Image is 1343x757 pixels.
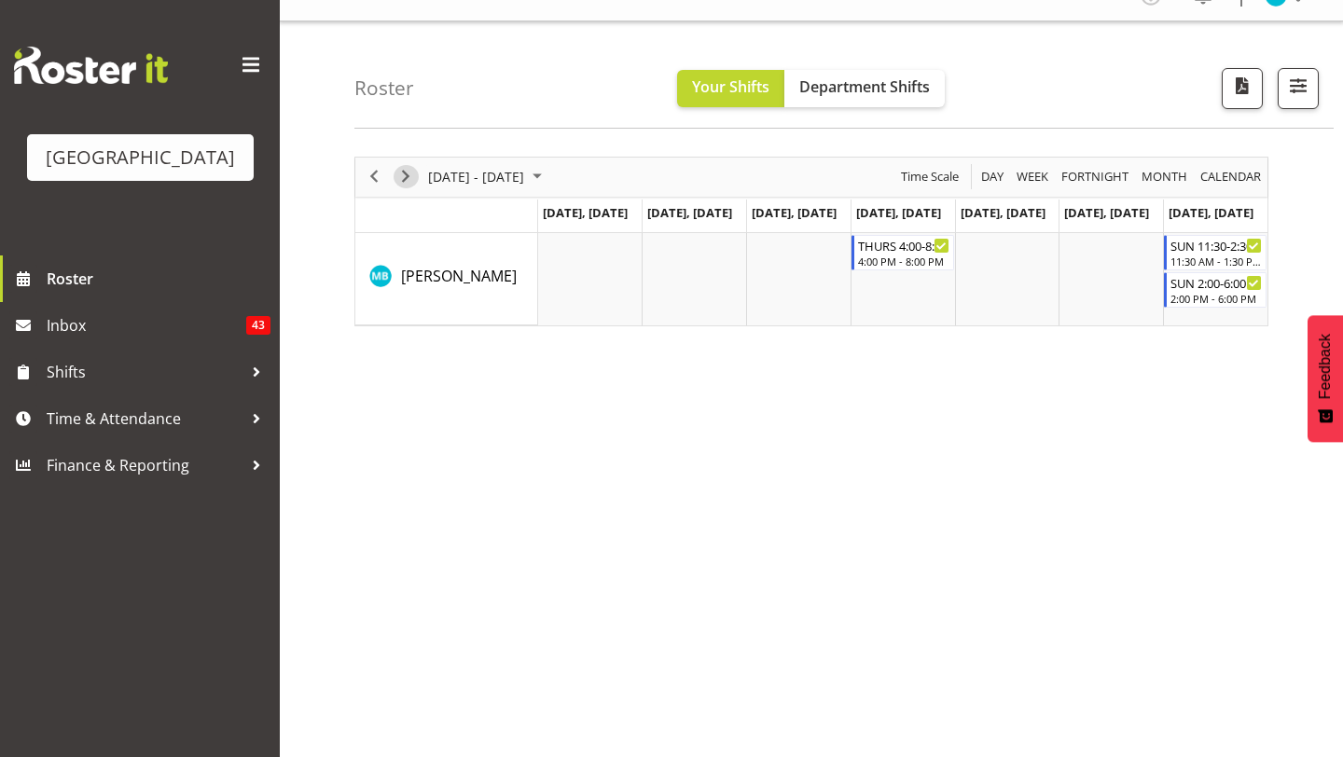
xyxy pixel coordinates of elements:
div: 2:00 PM - 6:00 PM [1170,291,1262,306]
span: Roster [47,265,270,293]
td: Madison Brown resource [355,233,538,325]
button: Month [1198,165,1265,188]
div: previous period [358,158,390,197]
div: August 25 - 31, 2025 [422,158,553,197]
span: Department Shifts [799,76,930,97]
button: Department Shifts [784,70,945,107]
button: Timeline Week [1014,165,1052,188]
div: SUN 2:00-6:00 [1170,273,1262,292]
div: THURS 4:00-8:00 [858,236,949,255]
span: Month [1140,165,1189,188]
span: Fortnight [1059,165,1130,188]
span: Your Shifts [692,76,769,97]
span: [DATE], [DATE] [647,204,732,221]
a: [PERSON_NAME] [401,265,517,287]
button: Your Shifts [677,70,784,107]
span: [DATE], [DATE] [543,204,628,221]
span: Inbox [47,311,246,339]
span: [DATE], [DATE] [856,204,941,221]
div: next period [390,158,422,197]
span: Week [1015,165,1050,188]
div: Madison Brown"s event - THURS 4:00-8:00 Begin From Thursday, August 28, 2025 at 4:00:00 PM GMT+12... [851,235,954,270]
button: Download a PDF of the roster according to the set date range. [1222,68,1263,109]
span: [DATE], [DATE] [1169,204,1253,221]
button: Timeline Month [1139,165,1191,188]
button: Previous [362,165,387,188]
h4: Roster [354,77,414,99]
span: [DATE], [DATE] [752,204,837,221]
span: [DATE], [DATE] [1064,204,1149,221]
div: Madison Brown"s event - SUN 11:30-2:30 Begin From Sunday, August 31, 2025 at 11:30:00 AM GMT+12:0... [1164,235,1267,270]
span: Shifts [47,358,242,386]
button: August 2025 [425,165,550,188]
span: [DATE] - [DATE] [426,165,526,188]
button: Timeline Day [978,165,1007,188]
div: Timeline Week of August 26, 2025 [354,157,1268,326]
button: Time Scale [898,165,962,188]
div: 11:30 AM - 1:30 PM [1170,254,1262,268]
div: 4:00 PM - 8:00 PM [858,254,949,268]
div: Madison Brown"s event - SUN 2:00-6:00 Begin From Sunday, August 31, 2025 at 2:00:00 PM GMT+12:00 ... [1164,272,1267,308]
button: Next [394,165,419,188]
button: Feedback - Show survey [1308,315,1343,442]
div: SUN 11:30-2:30 [1170,236,1262,255]
button: Filter Shifts [1278,68,1319,109]
button: Fortnight [1059,165,1132,188]
table: Timeline Week of August 26, 2025 [538,233,1267,325]
span: 43 [246,316,270,335]
span: calendar [1198,165,1263,188]
div: [GEOGRAPHIC_DATA] [46,144,235,172]
span: [PERSON_NAME] [401,266,517,286]
span: Time Scale [899,165,961,188]
span: Time & Attendance [47,405,242,433]
span: Day [979,165,1005,188]
span: Finance & Reporting [47,451,242,479]
span: [DATE], [DATE] [961,204,1045,221]
img: Rosterit website logo [14,47,168,84]
span: Feedback [1317,334,1334,399]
